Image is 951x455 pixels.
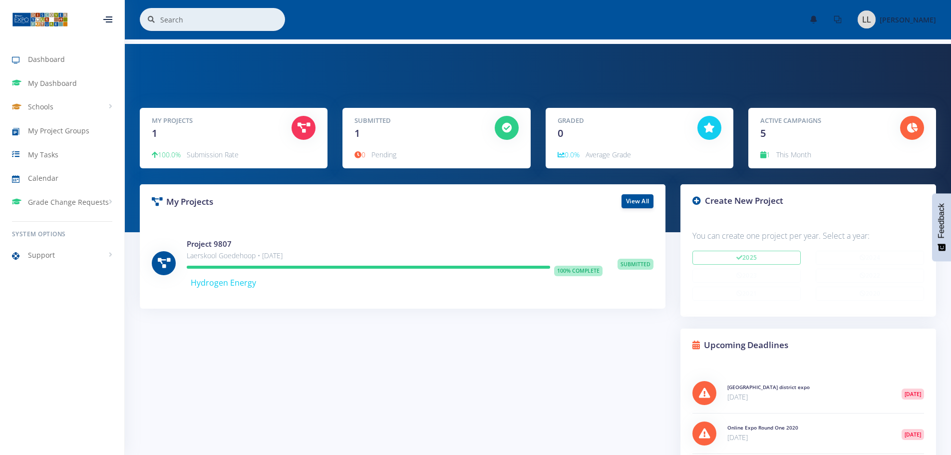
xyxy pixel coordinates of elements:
[618,259,653,270] span: Submitted
[28,54,65,64] span: Dashboard
[692,251,801,265] button: 2025
[558,116,682,126] h5: Graded
[727,391,887,403] p: [DATE]
[760,150,770,159] span: 1
[727,424,887,432] h6: Online Expo Round One 2020
[692,287,801,301] button: 2021
[902,389,924,400] span: [DATE]
[880,15,936,24] span: [PERSON_NAME]
[152,195,395,208] h3: My Projects
[727,384,887,391] h6: [GEOGRAPHIC_DATA] district expo
[692,229,924,243] p: You can create one project per year. Select a year:
[692,194,924,207] h3: Create New Project
[760,126,766,140] span: 5
[28,78,77,88] span: My Dashboard
[692,269,801,283] button: 2023
[12,11,68,27] img: ...
[354,116,479,126] h5: Submitted
[586,150,631,159] span: Average Grade
[354,150,365,159] span: 0
[850,8,936,30] a: Image placeholder [PERSON_NAME]
[28,149,58,160] span: My Tasks
[28,250,55,260] span: Support
[932,193,951,261] button: Feedback - Show survey
[152,126,157,140] span: 1
[727,432,887,444] p: [DATE]
[354,126,360,140] span: 1
[187,150,239,159] span: Submission Rate
[187,239,232,249] a: Project 9807
[28,173,58,183] span: Calendar
[622,194,653,208] a: View All
[558,150,580,159] span: 0.0%
[28,125,89,136] span: My Project Groups
[937,203,946,238] span: Feedback
[152,116,277,126] h5: My Projects
[816,287,924,301] button: 2020
[816,251,924,265] button: 2024
[12,230,112,239] h6: System Options
[858,10,876,28] img: Image placeholder
[558,126,563,140] span: 0
[692,339,924,352] h3: Upcoming Deadlines
[191,277,256,288] span: Hydrogen Energy
[160,8,285,31] input: Search
[776,150,811,159] span: This Month
[816,269,924,283] button: 2022
[902,429,924,440] span: [DATE]
[554,266,603,277] span: 100% Complete
[152,150,181,159] span: 100.0%
[187,250,603,262] p: Laerskool Goedehoop • [DATE]
[28,101,53,112] span: Schools
[760,116,885,126] h5: Active Campaigns
[28,197,109,207] span: Grade Change Requests
[371,150,396,159] span: Pending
